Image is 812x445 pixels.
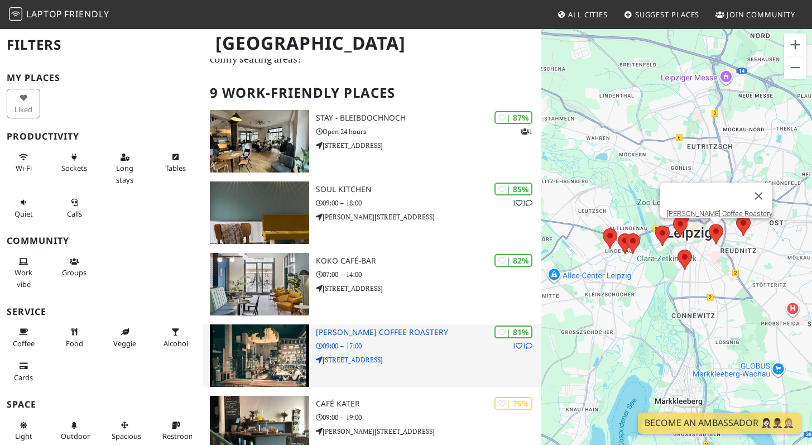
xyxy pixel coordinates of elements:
h3: Service [7,307,196,317]
div: | 85% [494,183,532,195]
img: Franz Morish Coffee Roastery [210,324,309,387]
button: Veggie [108,323,142,352]
span: Join Community [727,9,795,20]
h3: Café Kater [316,399,541,409]
span: Coffee [13,338,35,348]
img: STAY - bleibdochnoch [210,110,309,173]
a: STAY - bleibdochnoch | 87% 1 STAY - bleibdochnoch Open 24 hours [STREET_ADDRESS] [203,110,541,173]
span: Quiet [15,209,33,219]
span: All Cities [568,9,608,20]
img: LaptopFriendly [9,7,22,21]
div: | 82% [494,254,532,267]
p: [STREET_ADDRESS] [316,355,541,365]
div: | 87% [494,111,532,124]
h3: Productivity [7,131,196,142]
p: 09:00 – 18:00 [316,198,541,208]
span: Work-friendly tables [165,163,186,173]
a: koko café-bar | 82% koko café-bar 07:00 – 14:00 [STREET_ADDRESS] [203,253,541,315]
span: Suggest Places [635,9,700,20]
p: [STREET_ADDRESS] [316,140,541,151]
h3: Space [7,399,196,410]
p: 1 1 [512,198,532,208]
span: Spacious [112,431,141,441]
span: Alcohol [164,338,188,348]
a: Join Community [711,4,800,25]
p: Open 24 hours [316,126,541,137]
h3: koko café-bar [316,256,541,266]
a: LaptopFriendly LaptopFriendly [9,5,109,25]
a: [PERSON_NAME] Coffee Roastery [666,209,772,218]
button: Sockets [57,148,91,178]
button: Calls [57,193,91,223]
p: 1 1 [512,341,532,351]
h3: soul kitchen [316,185,541,194]
button: Cards [7,357,40,386]
img: soul kitchen [210,181,309,244]
span: Stable Wi-Fi [16,163,32,173]
span: Video/audio calls [67,209,82,219]
a: Franz Morish Coffee Roastery | 81% 11 [PERSON_NAME] Coffee Roastery 09:00 – 17:00 [STREET_ADDRESS] [203,324,541,387]
a: Suggest Places [619,4,704,25]
button: Büyüt [784,34,806,56]
button: Kapat [745,183,772,209]
span: Group tables [62,267,87,277]
button: Food [57,323,91,352]
h3: STAY - bleibdochnoch [316,113,541,123]
div: | 81% [494,326,532,338]
button: Tables [159,148,193,178]
span: Veggie [113,338,136,348]
button: Küçült [784,56,806,79]
button: Alcohol [159,323,193,352]
button: Long stays [108,148,142,189]
button: Wi-Fi [7,148,40,178]
button: Work vibe [7,252,40,293]
button: Coffee [7,323,40,352]
h2: 9 Work-Friendly Places [210,76,535,110]
p: 07:00 – 14:00 [316,269,541,280]
a: soul kitchen | 85% 11 soul kitchen 09:00 – 18:00 [PERSON_NAME][STREET_ADDRESS] [203,181,541,244]
a: Become an Ambassador 🤵🏻‍♀️🤵🏾‍♂️🤵🏼‍♀️ [638,413,801,434]
p: [PERSON_NAME][STREET_ADDRESS] [316,426,541,437]
p: 09:00 – 17:00 [316,341,541,351]
a: All Cities [552,4,612,25]
button: Groups [57,252,91,282]
span: Long stays [116,163,133,184]
span: Restroom [162,431,195,441]
h3: My Places [7,73,196,83]
span: Friendly [64,8,109,20]
span: Food [66,338,83,348]
h1: [GEOGRAPHIC_DATA] [206,28,539,59]
p: [STREET_ADDRESS] [316,283,541,294]
img: koko café-bar [210,253,309,315]
span: Outdoor area [61,431,90,441]
span: People working [15,267,32,289]
button: Quiet [7,193,40,223]
span: Credit cards [14,372,33,382]
p: 09:00 – 19:00 [316,412,541,423]
h2: Filters [7,28,196,62]
p: [PERSON_NAME][STREET_ADDRESS] [316,212,541,222]
p: 1 [521,126,532,137]
div: | 76% [494,397,532,410]
h3: Community [7,236,196,246]
h3: [PERSON_NAME] Coffee Roastery [316,328,541,337]
span: Natural light [15,431,32,441]
span: Power sockets [61,163,87,173]
span: Laptop [26,8,63,20]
